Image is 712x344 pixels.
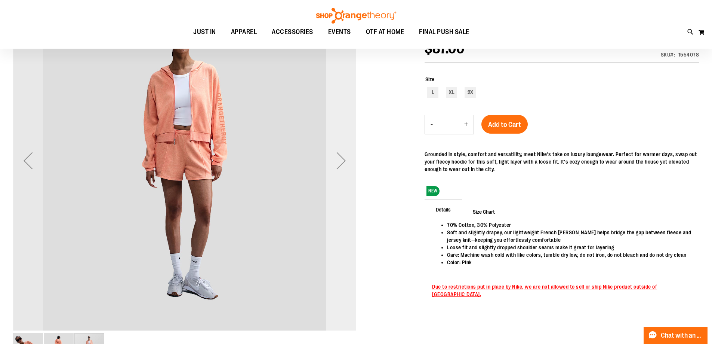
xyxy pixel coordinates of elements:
li: Loose fit and slightly dropped shoulder seams make it great for layering [447,244,691,251]
button: Add to Cart [481,115,528,134]
button: Decrease product quantity [425,115,438,134]
img: Shop Orangetheory [315,8,397,24]
span: Size Chart [462,202,506,221]
button: Chat with an Expert [644,327,708,344]
li: Color: Pink [447,259,691,266]
span: Add to Cart [488,121,521,129]
span: $87.00 [425,41,464,57]
span: JUST IN [193,24,216,40]
span: FINAL PUSH SALE [419,24,469,40]
span: Details [425,200,462,219]
span: Due to restrictions put in place by Nike, we are not allowed to sell or ship Nike product outside... [432,284,657,297]
li: Care: Machine wash cold with like colors, tumble dry low, do not iron, do not bleach and do not d... [447,251,691,259]
strong: SKU [661,52,675,58]
div: XL [446,87,457,98]
div: 1554078 [678,51,699,58]
div: Grounded in style, comfort and versatility, meet Nike's take on luxury loungewear. Perfect for wa... [425,150,699,173]
span: Size [425,76,434,82]
span: APPAREL [231,24,257,40]
span: NEW [426,186,440,196]
input: Product quantity [438,116,459,134]
li: 70% Cotton, 30% Polyester [447,221,691,229]
span: OTF AT HOME [366,24,404,40]
span: Chat with an Expert [661,332,703,339]
div: 2X [465,87,476,98]
span: ACCESSORIES [272,24,313,40]
li: Soft and slightly drapey, our lightweight French [PERSON_NAME] helps bridge the gap between fleec... [447,229,691,244]
div: L [427,87,438,98]
span: EVENTS [328,24,351,40]
button: Increase product quantity [459,115,474,134]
